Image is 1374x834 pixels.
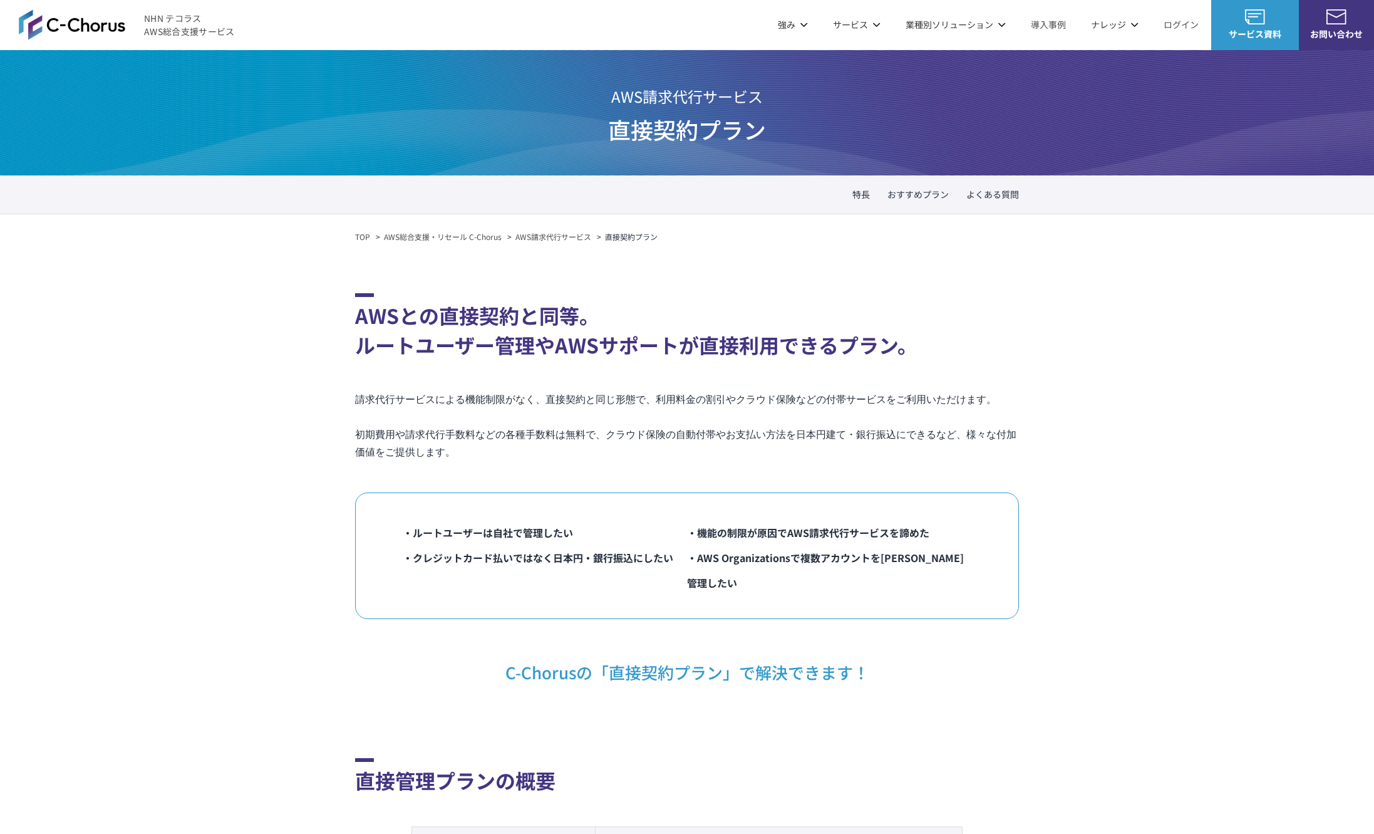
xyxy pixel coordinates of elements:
[906,18,1006,31] p: 業種別ソリューション
[355,758,1019,795] h2: 直接管理プランの概要
[384,231,502,242] a: AWS総合支援・リセール C-Chorus
[687,520,972,545] li: ・機能の制限が原因で AWS請求代行サービスを諦めた
[852,188,870,201] a: 特長
[966,188,1019,201] a: よくある質問
[1031,18,1066,31] a: 導入事例
[144,12,235,38] span: NHN テコラス AWS総合支援サービス
[1091,18,1139,31] p: ナレッジ
[355,231,370,242] a: TOP
[887,188,949,201] a: おすすめプラン
[608,113,766,145] span: 直接契約プラン
[403,520,688,545] li: ・ルートユーザーは自社で管理したい
[1164,18,1199,31] a: ログイン
[608,80,766,113] span: AWS請求代行サービス
[355,293,1019,360] h2: AWSとの直接契約と同等。 ルートユーザー管理やAWSサポートが直接利用できるプラン。
[515,231,591,242] a: AWS請求代行サービス
[19,9,125,39] img: AWS総合支援サービス C-Chorus
[605,231,658,242] em: 直接契約プラン
[355,391,1019,409] p: 請求代行サービスによる機能制限がなく、直接契約と同じ形態で、利用料金の割引やクラウド保険などの付帯サービスをご利用いただけます。
[355,426,1019,461] p: 初期費用や請求代行手数料などの各種手数料は無料で、クラウド保険の自動付帯やお支払い方法を日本円建て・銀行振込にできるなど、様々な付加価値をご提供します。
[778,18,808,31] p: 強み
[1326,9,1346,24] img: お問い合わせ
[1245,9,1265,24] img: AWS総合支援サービス C-Chorus サービス資料
[19,9,235,39] a: AWS総合支援サービス C-ChorusNHN テコラスAWS総合支援サービス
[355,638,1019,683] p: C-Chorusの「直接契約プラン」で解決できます！
[1211,28,1299,41] span: サービス資料
[403,545,688,595] li: ・クレジットカード払いではなく 日本円・銀行振込にしたい
[687,545,972,595] li: ・AWS Organizationsで 複数アカウントを[PERSON_NAME]管理したい
[1299,28,1374,41] span: お問い合わせ
[833,18,881,31] p: サービス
